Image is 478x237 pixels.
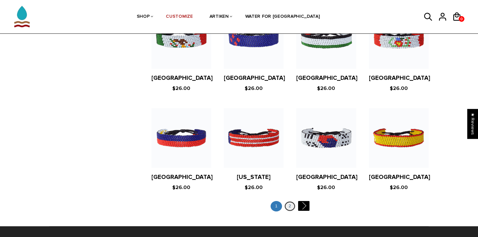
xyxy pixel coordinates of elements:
a: [GEOGRAPHIC_DATA] [369,174,430,181]
a: WATER FOR [GEOGRAPHIC_DATA] [245,0,320,34]
span: $26.00 [390,85,408,92]
span: $26.00 [317,85,335,92]
span: $26.00 [317,184,335,191]
a: [GEOGRAPHIC_DATA] [151,74,213,82]
a: [US_STATE] [237,174,271,181]
div: Click to open Judge.me floating reviews tab [467,109,478,139]
a: [GEOGRAPHIC_DATA] [296,74,358,82]
a: [GEOGRAPHIC_DATA] [296,174,358,181]
a: [GEOGRAPHIC_DATA] [224,74,285,82]
span: $26.00 [245,85,263,92]
a: [GEOGRAPHIC_DATA] [369,74,430,82]
span: $26.00 [245,184,263,191]
span: $26.00 [172,85,190,92]
a: 2 [284,201,296,211]
a: 0 [459,16,464,22]
span: 0 [459,15,464,23]
a: ARTIKEN [210,0,229,34]
a:  [298,201,309,211]
span: $26.00 [172,184,190,191]
a: 1 [271,201,282,211]
span: $26.00 [390,184,408,191]
a: CUSTOMIZE [166,0,193,34]
a: [GEOGRAPHIC_DATA] [151,174,213,181]
a: SHOP [137,0,150,34]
